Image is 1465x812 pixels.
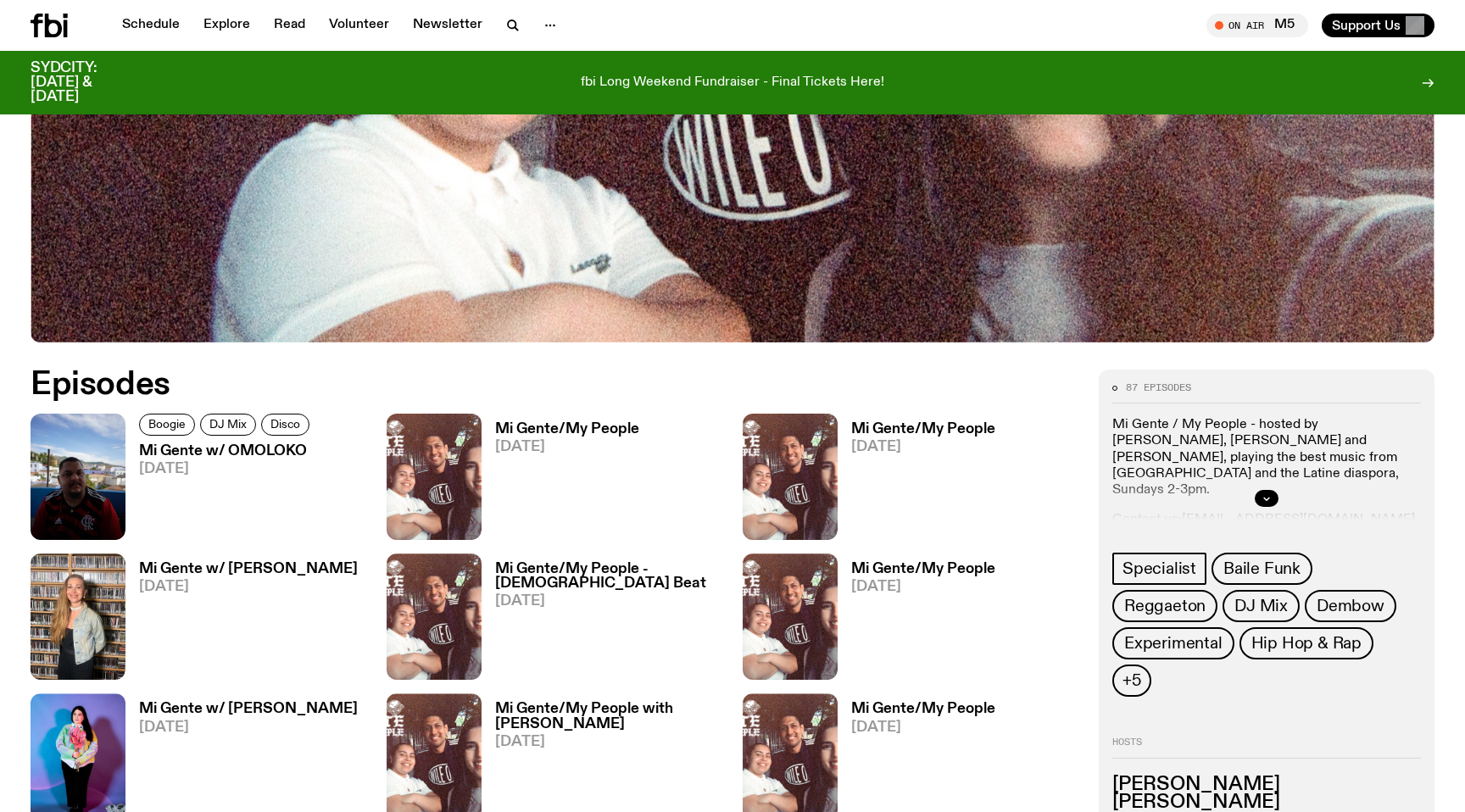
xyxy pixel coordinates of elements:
a: Experimental [1112,627,1234,659]
a: DJ Mix [1223,590,1300,622]
span: [DATE] [139,720,358,735]
a: Disco [261,414,309,436]
p: Mi Gente / My People - hosted by [PERSON_NAME], [PERSON_NAME] and [PERSON_NAME], playing the best... [1112,417,1421,498]
span: Boogie [148,418,186,431]
a: Read [264,14,315,37]
a: Explore [193,14,260,37]
a: Dembow [1305,590,1396,622]
a: Schedule [112,14,190,37]
span: [DATE] [495,440,639,454]
span: [DATE] [495,594,722,609]
h2: Hosts [1112,737,1421,758]
span: [DATE] [139,462,315,476]
h3: Mi Gente/My People [495,422,639,437]
h3: Mi Gente/My People [851,422,995,437]
a: Reggaeton [1112,590,1217,622]
span: DJ Mix [1234,597,1288,615]
span: Reggaeton [1124,597,1206,615]
h3: Mi Gente w/ OMOLOKO [139,444,315,459]
a: Specialist [1112,553,1206,585]
button: +5 [1112,665,1151,697]
h2: Episodes [31,370,960,400]
p: fbi Long Weekend Fundraiser - Final Tickets Here! [581,75,884,91]
span: Support Us [1332,18,1401,33]
button: Support Us [1322,14,1434,37]
a: Mi Gente w/ OMOLOKO[DATE] [125,444,315,540]
a: DJ Mix [200,414,256,436]
span: DJ Mix [209,418,247,431]
h3: [PERSON_NAME] [1112,776,1421,794]
a: Baile Funk [1212,553,1312,585]
span: [DATE] [851,440,995,454]
h3: Mi Gente/My People [851,702,995,716]
span: Baile Funk [1223,559,1301,578]
a: Mi Gente/My People[DATE] [838,562,995,680]
a: Boogie [139,414,195,436]
h3: [PERSON_NAME] [1112,793,1421,812]
span: 87 episodes [1126,383,1191,392]
span: Disco [270,418,300,431]
a: Hip Hop & Rap [1239,627,1373,659]
h3: Mi Gente/My People - [DEMOGRAPHIC_DATA] Beat [495,562,722,591]
span: +5 [1122,671,1141,690]
span: Dembow [1317,597,1384,615]
a: Mi Gente/My People[DATE] [838,422,995,540]
span: [DATE] [851,720,995,735]
h3: SYDCITY: [DATE] & [DATE] [31,61,139,104]
h3: Mi Gente w/ [PERSON_NAME] [139,562,358,576]
a: Mi Gente w/ [PERSON_NAME][DATE] [125,562,358,680]
span: [DATE] [851,580,995,594]
h3: Mi Gente w/ [PERSON_NAME] [139,702,358,716]
a: Newsletter [403,14,493,37]
a: Mi Gente/My People - [DEMOGRAPHIC_DATA] Beat[DATE] [482,562,722,680]
a: Mi Gente/My People[DATE] [482,422,639,540]
span: [DATE] [495,735,722,749]
span: Specialist [1122,559,1196,578]
span: Experimental [1124,634,1223,653]
h3: Mi Gente/My People [851,562,995,576]
h3: Mi Gente/My People with [PERSON_NAME] [495,702,722,731]
span: Hip Hop & Rap [1251,634,1362,653]
span: [DATE] [139,580,358,594]
a: Volunteer [319,14,399,37]
button: On AirM5 [1206,14,1308,37]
